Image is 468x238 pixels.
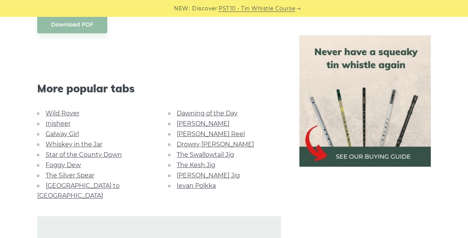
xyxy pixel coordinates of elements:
[46,172,94,179] a: The Silver Spear
[177,151,234,158] a: The Swallowtail Jig
[218,4,295,13] a: PST10 - Tin Whistle Course
[46,120,71,127] a: Inisheer
[177,141,254,148] a: Drowsy [PERSON_NAME]
[37,15,107,33] a: Download PDF
[46,161,81,169] a: Foggy Dew
[177,182,216,189] a: Ievan Polkka
[192,4,217,13] span: Discover
[174,4,190,13] span: NEW:
[177,110,238,117] a: Dawning of the Day
[177,172,240,179] a: [PERSON_NAME] Jig
[37,182,120,199] a: [GEOGRAPHIC_DATA] to [GEOGRAPHIC_DATA]
[37,82,281,95] span: More popular tabs
[177,130,245,138] a: [PERSON_NAME] Reel
[46,151,122,158] a: Star of the County Down
[299,35,431,167] img: tin whistle buying guide
[46,141,102,148] a: Whiskey in the Jar
[177,161,215,169] a: The Kesh Jig
[46,130,79,138] a: Galway Girl
[177,120,230,127] a: [PERSON_NAME]
[46,110,79,117] a: Wild Rover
